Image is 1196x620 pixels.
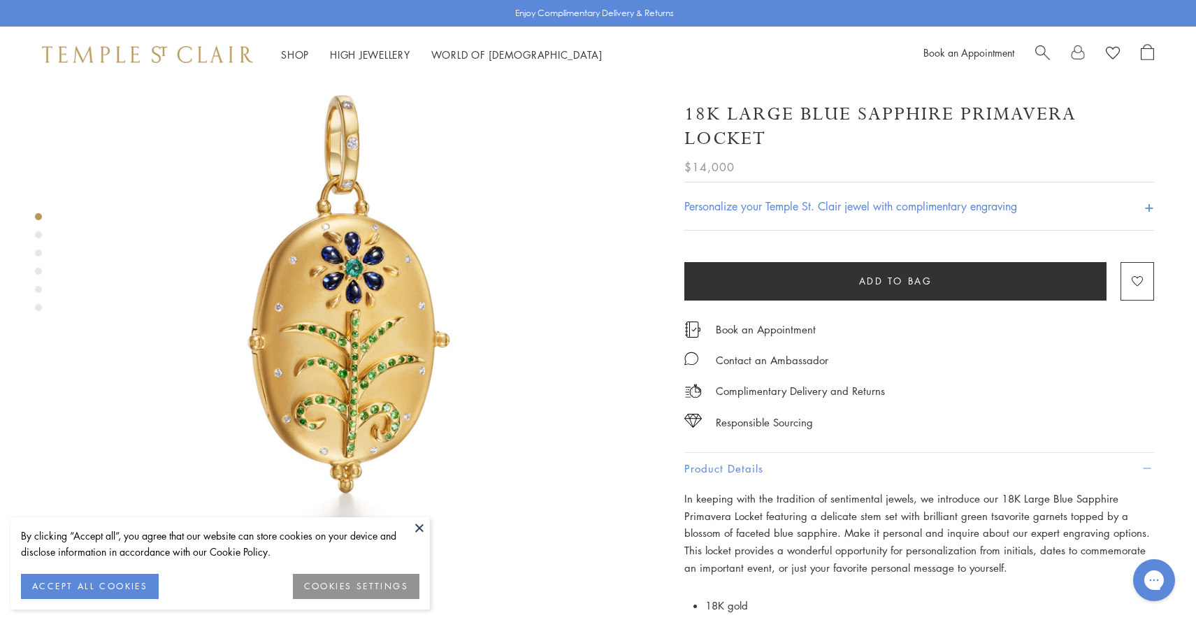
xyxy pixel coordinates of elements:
img: icon_appointment.svg [684,322,701,338]
div: Contact an Ambassador [716,352,828,369]
div: Product gallery navigation [35,210,42,322]
img: icon_sourcing.svg [684,414,702,428]
img: Temple St. Clair [42,46,253,63]
p: Enjoy Complimentary Delivery & Returns [515,6,674,20]
a: World of [DEMOGRAPHIC_DATA]World of [DEMOGRAPHIC_DATA] [431,48,603,62]
button: Add to bag [684,262,1107,301]
a: Search [1035,44,1050,65]
span: $14,000 [684,158,735,176]
iframe: Gorgias live chat messenger [1126,554,1182,606]
button: COOKIES SETTINGS [293,574,419,599]
h1: 18K Large Blue Sapphire Primavera Locket [684,102,1154,151]
img: icon_delivery.svg [684,382,702,400]
img: P36889-STMLOCBS [70,2,651,583]
a: Open Shopping Bag [1141,44,1154,65]
nav: Main navigation [281,46,603,64]
h4: + [1144,193,1154,219]
span: Add to bag [859,273,932,289]
p: In keeping with the tradition of sentimental jewels, we introduce our 18K Large Blue Sapphire Pri... [684,490,1154,577]
button: ACCEPT ALL COOKIES [21,574,159,599]
p: Complimentary Delivery and Returns [716,382,885,400]
a: ShopShop [281,48,309,62]
img: MessageIcon-01_2.svg [684,352,698,366]
a: View Wishlist [1106,44,1120,65]
div: By clicking “Accept all”, you agree that our website can store cookies on your device and disclos... [21,528,419,560]
div: Responsible Sourcing [716,414,813,431]
li: 18K gold [705,593,1154,618]
a: High JewelleryHigh Jewellery [330,48,410,62]
button: Product Details [684,453,1154,484]
h4: Personalize your Temple St. Clair jewel with complimentary engraving [684,198,1017,215]
a: Book an Appointment [923,45,1014,59]
a: Book an Appointment [716,322,816,337]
